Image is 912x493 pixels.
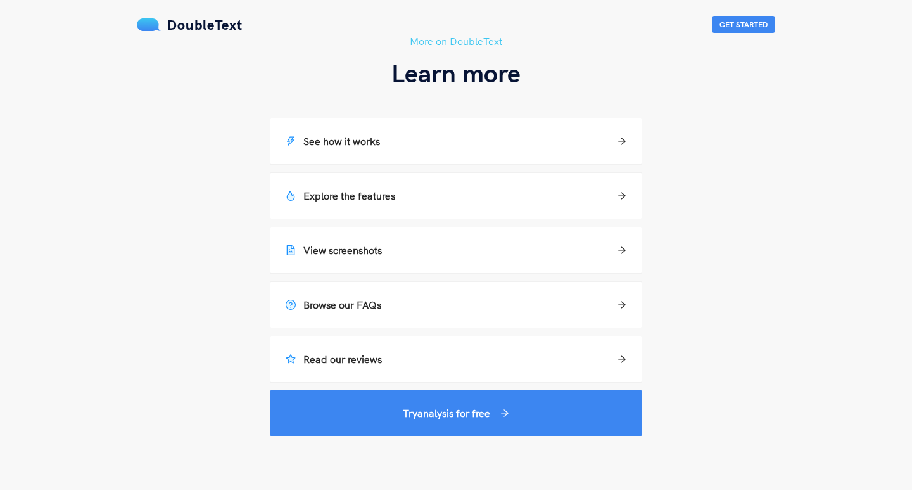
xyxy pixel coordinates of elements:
[500,409,509,418] span: arrow-right
[266,57,646,89] h3: Learn more
[137,18,161,31] img: mS3x8y1f88AAAAABJRU5ErkJggg==
[270,336,642,383] a: Read our reviews
[617,355,626,364] span: arrow-right
[617,300,626,309] span: arrow-right
[712,16,775,33] button: Get Started
[286,354,296,364] span: star
[286,188,395,203] h5: Explore the features
[286,191,296,201] span: fire
[137,16,243,34] a: DoubleText
[403,406,490,421] h5: Try analysis for free
[286,297,381,312] h5: Browse our FAQs
[286,136,296,146] span: thunderbolt
[286,352,382,367] h5: Read our reviews
[286,243,382,258] h5: View screenshots
[617,246,626,255] span: arrow-right
[286,300,296,310] span: question-circle
[270,227,642,274] a: View screenshots
[617,191,626,200] span: arrow-right
[286,134,380,149] h5: See how it works
[270,390,642,436] a: Tryanalysis for free
[286,245,296,255] span: file-image
[167,16,243,34] span: DoubleText
[617,137,626,146] span: arrow-right
[270,172,642,219] a: Explore the features
[270,281,642,328] a: Browse our FAQs
[270,118,642,165] a: See how it works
